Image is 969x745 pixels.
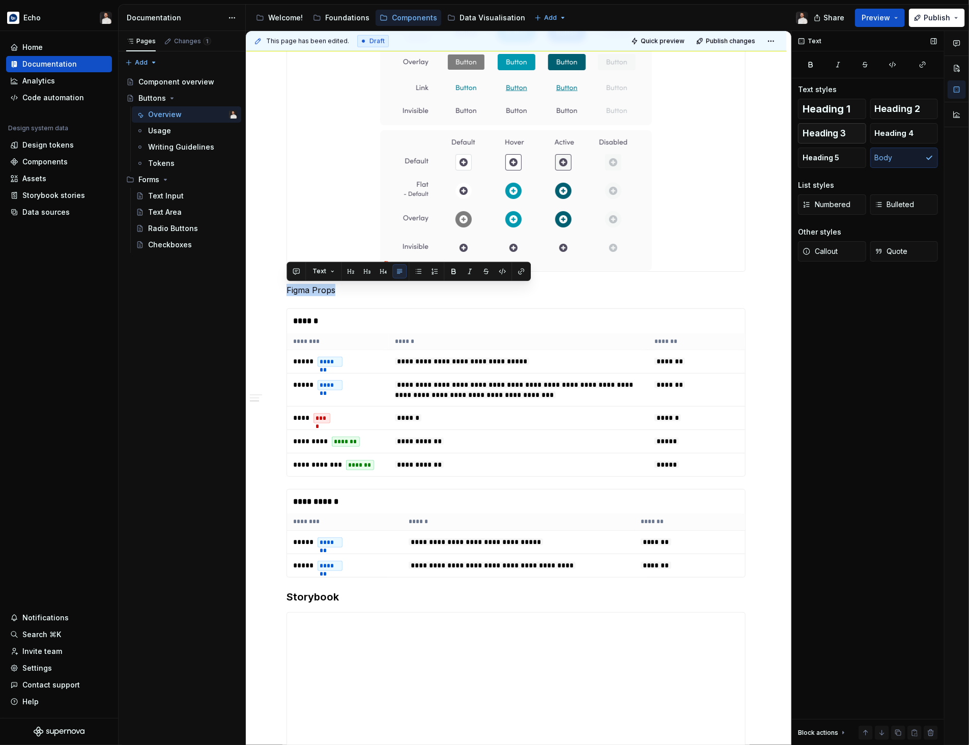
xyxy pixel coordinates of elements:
[6,170,112,187] a: Assets
[870,194,938,215] button: Bulleted
[148,126,171,136] div: Usage
[641,37,685,45] span: Quick preview
[34,727,84,737] svg: Supernova Logo
[803,199,850,210] span: Numbered
[22,174,46,184] div: Assets
[803,246,838,256] span: Callout
[308,264,339,278] button: Text
[862,13,890,23] span: Preview
[148,142,214,152] div: Writing Guidelines
[855,9,905,27] button: Preview
[252,10,307,26] a: Welcome!
[22,629,61,640] div: Search ⌘K
[148,207,182,217] div: Text Area
[628,34,689,48] button: Quick preview
[6,694,112,710] button: Help
[706,37,755,45] span: Publish changes
[268,13,303,23] div: Welcome!
[22,157,68,167] div: Components
[132,139,241,155] a: Writing Guidelines
[132,237,241,253] a: Checkboxes
[875,246,908,256] span: Quote
[312,267,326,275] span: Text
[870,99,938,119] button: Heading 2
[6,56,112,72] a: Documentation
[376,10,441,26] a: Components
[460,13,525,23] div: Data Visualisation
[875,104,921,114] span: Heading 2
[6,90,112,106] a: Code automation
[229,110,237,119] img: Ben Alexander
[309,10,374,26] a: Foundations
[6,137,112,153] a: Design tokens
[148,109,182,120] div: Overview
[870,241,938,262] button: Quote
[22,76,55,86] div: Analytics
[132,155,241,171] a: Tokens
[22,42,43,52] div: Home
[909,9,965,27] button: Publish
[693,34,760,48] button: Publish changes
[148,240,192,250] div: Checkboxes
[252,8,529,28] div: Page tree
[6,154,112,170] a: Components
[369,37,385,45] span: Draft
[138,175,159,185] div: Forms
[126,37,156,45] div: Pages
[22,663,52,673] div: Settings
[132,220,241,237] a: Radio Buttons
[122,74,241,253] div: Page tree
[122,55,160,70] button: Add
[924,13,950,23] span: Publish
[803,104,850,114] span: Heading 1
[798,729,838,737] div: Block actions
[138,77,214,87] div: Component overview
[6,73,112,89] a: Analytics
[22,59,77,69] div: Documentation
[138,93,166,103] div: Buttons
[6,626,112,643] button: Search ⌘K
[803,128,846,138] span: Heading 3
[809,9,851,27] button: Share
[22,697,39,707] div: Help
[22,93,84,103] div: Code automation
[135,59,148,67] span: Add
[122,171,241,188] div: Forms
[22,680,80,690] div: Contact support
[8,124,68,132] div: Design system data
[122,74,241,90] a: Component overview
[798,194,866,215] button: Numbered
[6,677,112,693] button: Contact support
[870,123,938,144] button: Heading 4
[875,128,914,138] span: Heading 4
[122,90,241,106] a: Buttons
[6,204,112,220] a: Data sources
[544,14,557,22] span: Add
[6,610,112,626] button: Notifications
[148,158,175,168] div: Tokens
[798,726,847,740] div: Block actions
[443,10,529,26] a: Data Visualisation
[22,207,70,217] div: Data sources
[132,106,241,123] a: OverviewBen Alexander
[148,223,198,234] div: Radio Buttons
[287,590,746,604] h3: Storybook
[798,241,866,262] button: Callout
[22,646,62,656] div: Invite team
[266,37,349,45] span: This page has been edited.
[23,13,41,23] div: Echo
[6,39,112,55] a: Home
[132,204,241,220] a: Text Area
[798,123,866,144] button: Heading 3
[6,660,112,676] a: Settings
[6,187,112,204] a: Storybook stories
[803,153,839,163] span: Heading 5
[148,191,184,201] div: Text Input
[798,180,834,190] div: List styles
[174,37,211,45] div: Changes
[22,190,85,200] div: Storybook stories
[823,13,844,23] span: Share
[2,7,116,28] button: EchoBen Alexander
[798,227,841,237] div: Other styles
